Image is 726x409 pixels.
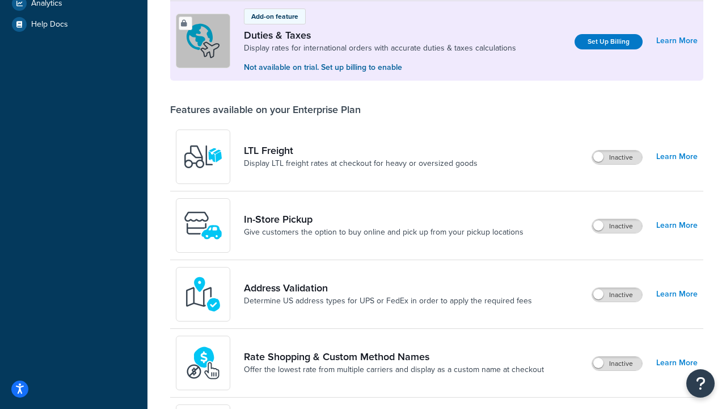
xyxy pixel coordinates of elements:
a: Determine US address types for UPS or FedEx in order to apply the required fees [244,295,532,307]
a: Give customers the option to buy online and pick up from your pickup locations [244,227,524,238]
div: Features available on your Enterprise Plan [170,103,361,116]
a: LTL Freight [244,144,478,157]
a: Address Validation [244,282,532,294]
a: Offer the lowest rate from multiple carriers and display as a custom name at checkout [244,364,544,375]
a: Help Docs [9,14,139,35]
span: Help Docs [31,20,68,30]
label: Inactive [592,357,642,370]
p: Not available on trial. Set up billing to enable [244,61,516,74]
a: Rate Shopping & Custom Method Names [244,350,544,363]
p: Add-on feature [251,11,298,22]
button: Open Resource Center [686,369,715,398]
a: Display LTL freight rates at checkout for heavy or oversized goods [244,158,478,169]
a: Display rates for international orders with accurate duties & taxes calculations [244,43,516,54]
label: Inactive [592,219,642,233]
a: In-Store Pickup [244,213,524,226]
img: kIG8fy0lQAAAABJRU5ErkJggg== [183,274,223,314]
a: Duties & Taxes [244,29,516,41]
a: Learn More [656,355,698,371]
a: Learn More [656,33,698,49]
a: Learn More [656,149,698,165]
a: Learn More [656,286,698,302]
img: wfgcfpwTIucLEAAAAASUVORK5CYII= [183,206,223,245]
label: Inactive [592,151,642,164]
img: y79ZsPf0fXUFUhFXDzUgf+ktZg5F2+ohG75+v3d2s1D9TjoU8PiyCIluIjV41seZevKCRuEjTPPOKHJsQcmKCXGdfprl3L4q7... [183,137,223,177]
a: Learn More [656,218,698,233]
a: Set Up Billing [575,34,643,49]
img: icon-duo-feat-rate-shopping-ecdd8bed.png [183,343,223,383]
label: Inactive [592,288,642,302]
